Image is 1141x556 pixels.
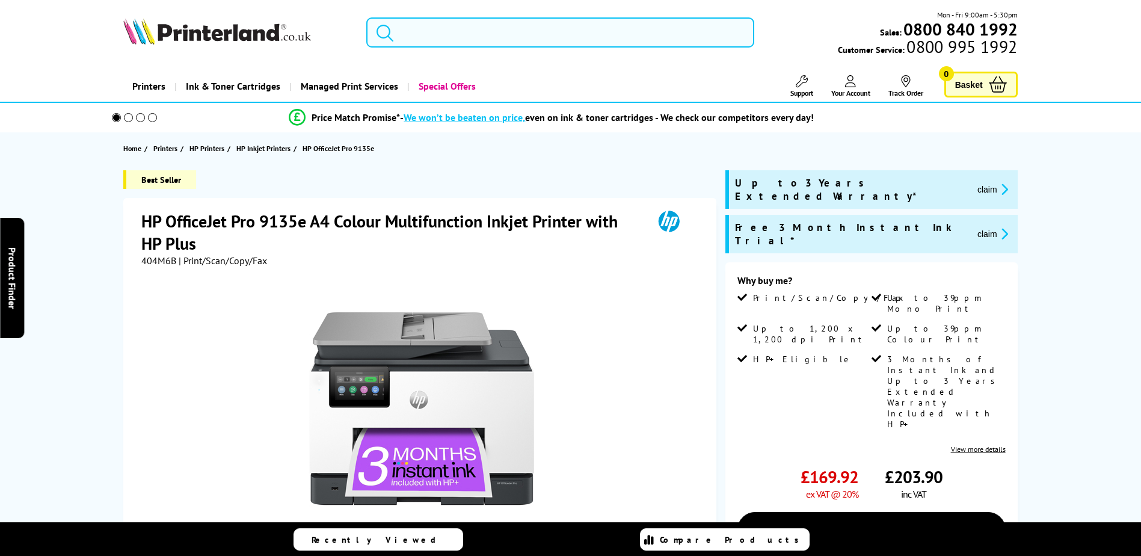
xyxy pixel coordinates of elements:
span: £203.90 [885,466,943,488]
div: Why buy me? [737,274,1006,292]
span: Support [790,88,813,97]
span: Ink & Toner Cartridges [186,71,280,102]
a: Support [790,75,813,97]
a: Recently Viewed [294,528,463,551]
span: Printers [153,142,177,155]
span: ex VAT @ 20% [806,488,858,500]
a: Compare Products [640,528,810,551]
span: HP Printers [189,142,224,155]
a: Basket 0 [944,72,1018,97]
span: Best Seller [123,170,196,189]
span: £169.92 [801,466,858,488]
a: Managed Print Services [289,71,407,102]
span: Up to 1,200 x 1,200 dpi Print [753,323,869,345]
li: modal_Promise [96,107,1008,128]
span: HP Inkjet Printers [236,142,291,155]
div: - even on ink & toner cartridges - We check our competitors every day! [400,111,814,123]
a: 0800 840 1992 [902,23,1018,35]
button: promo-description [974,227,1012,241]
a: Special Offers [407,71,485,102]
span: inc VAT [901,488,926,500]
button: promo-description [974,182,1012,196]
img: HP OfficeJet Pro 9135e [304,291,540,527]
a: HP Inkjet Printers [236,142,294,155]
span: 0800 995 1992 [905,41,1017,52]
span: Basket [955,76,983,93]
img: HP [641,210,697,232]
span: Up to 3 Years Extended Warranty* [735,176,968,203]
a: Printerland Logo [123,18,351,47]
span: Mon - Fri 9:00am - 5:30pm [937,9,1018,20]
a: Ink & Toner Cartridges [174,71,289,102]
img: Printerland Logo [123,18,311,45]
span: Free 3 Month Instant Ink Trial* [735,221,968,247]
a: Home [123,142,144,155]
a: Printers [153,142,180,155]
span: Product Finder [6,247,18,309]
a: Printers [123,71,174,102]
span: HP OfficeJet Pro 9135e [303,144,374,153]
span: Compare Products [660,534,805,545]
b: 0800 840 1992 [903,18,1018,40]
span: Recently Viewed [312,534,448,545]
span: 3 Months of Instant Ink and Up to 3 Years Extended Warranty Included with HP+ [887,354,1003,430]
span: Up to 39ppm Mono Print [887,292,1003,314]
h1: HP OfficeJet Pro 9135e A4 Colour Multifunction Inkjet Printer with HP Plus [141,210,641,255]
span: Home [123,142,141,155]
span: Sales: [880,26,902,38]
span: Your Account [831,88,870,97]
span: 404M6B [141,255,176,267]
a: View more details [951,445,1006,454]
span: Price Match Promise* [312,111,400,123]
span: 0 [939,66,954,81]
span: Print/Scan/Copy/Fax [753,292,908,303]
span: We won’t be beaten on price, [404,111,525,123]
a: HP Printers [189,142,227,155]
span: Up to 39ppm Colour Print [887,323,1003,345]
span: Customer Service: [838,41,1017,55]
span: | Print/Scan/Copy/Fax [179,255,267,267]
span: HP+ Eligible [753,354,853,365]
a: Your Account [831,75,870,97]
a: Add to Basket [737,512,1006,547]
a: Track Order [888,75,923,97]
